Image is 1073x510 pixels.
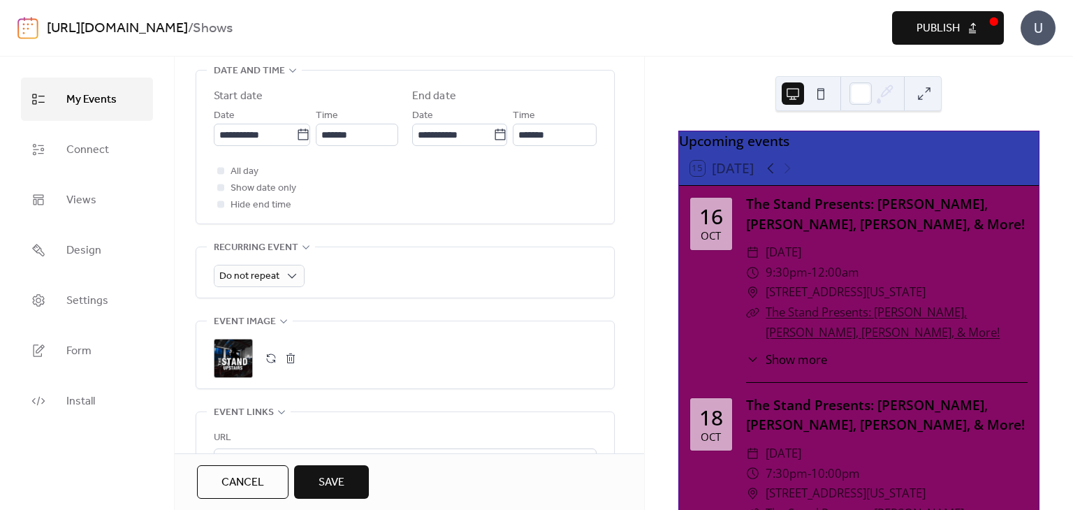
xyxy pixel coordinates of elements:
span: Views [66,189,96,212]
button: Publish [892,11,1004,45]
div: Oct [701,231,721,241]
span: Date [412,108,433,124]
a: My Events [21,78,153,121]
span: All day [231,163,258,180]
a: Design [21,228,153,272]
span: 12:00am [811,263,859,283]
img: logo [17,17,38,39]
div: ​ [746,464,759,484]
span: My Events [66,89,117,111]
span: Show date only [231,180,296,197]
span: Save [319,474,344,491]
div: ​ [746,351,759,368]
span: Date [214,108,235,124]
span: Do not repeat [219,267,279,286]
span: Date and time [214,63,285,80]
span: Show more [766,351,827,368]
span: Event links [214,405,274,421]
span: Form [66,340,92,363]
div: ​ [746,263,759,283]
span: Time [513,108,535,124]
span: [STREET_ADDRESS][US_STATE] [766,282,926,303]
a: Install [21,379,153,423]
div: 18 [699,407,723,428]
span: Connect [66,139,109,161]
a: The Stand Presents: [PERSON_NAME], [PERSON_NAME], [PERSON_NAME], & More! [766,304,1000,340]
div: Upcoming events [679,131,1039,152]
button: ​Show more [746,351,828,368]
span: Time [316,108,338,124]
button: Save [294,465,369,499]
a: Form [21,329,153,372]
div: 16 [699,206,723,227]
div: U [1021,10,1056,45]
span: Recurring event [214,240,298,256]
a: Views [21,178,153,221]
span: Hide end time [231,197,291,214]
div: End date [412,88,456,105]
a: The Stand Presents: [PERSON_NAME], [PERSON_NAME], [PERSON_NAME], & More! [746,194,1025,233]
a: [URL][DOMAIN_NAME] [47,15,188,42]
span: 9:30pm [766,263,808,283]
div: ​ [746,282,759,303]
b: / [188,15,193,42]
div: ​ [746,483,759,504]
div: ; [214,339,253,378]
span: Publish [917,20,960,37]
span: [DATE] [766,444,801,464]
span: 7:30pm [766,464,808,484]
a: Connect [21,128,153,171]
span: [STREET_ADDRESS][US_STATE] [766,483,926,504]
div: Oct [701,432,721,442]
span: Cancel [221,474,264,491]
div: ​ [746,444,759,464]
span: Settings [66,290,108,312]
a: Settings [21,279,153,322]
span: [DATE] [766,242,801,263]
div: ​ [746,303,759,323]
span: Install [66,391,95,413]
b: Shows [193,15,233,42]
a: The Stand Presents: [PERSON_NAME], [PERSON_NAME], [PERSON_NAME], & More! [746,395,1025,435]
span: - [808,263,811,283]
button: Cancel [197,465,289,499]
span: Design [66,240,101,262]
span: Event image [214,314,276,330]
span: - [808,464,811,484]
div: ​ [746,242,759,263]
div: Start date [214,88,263,105]
span: 10:00pm [811,464,860,484]
div: URL [214,430,594,446]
